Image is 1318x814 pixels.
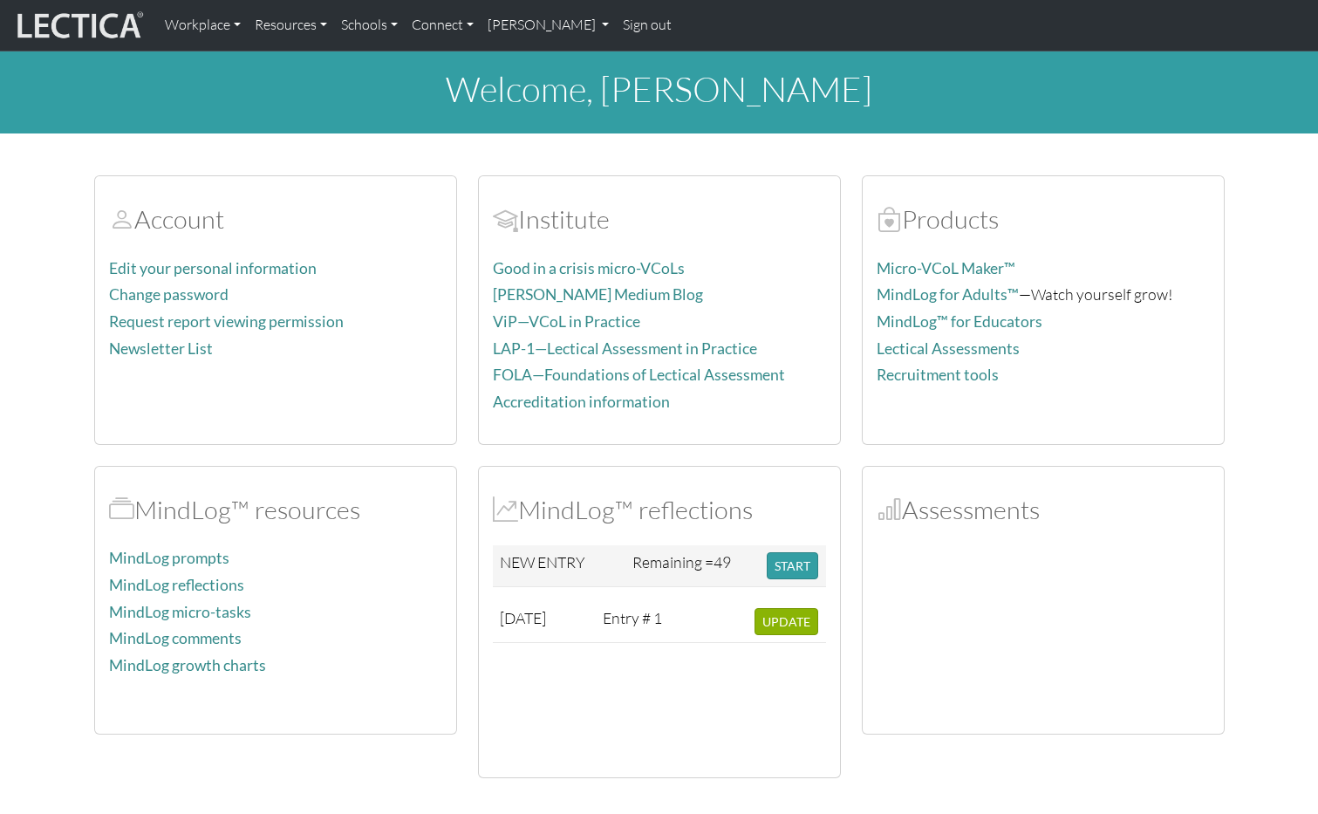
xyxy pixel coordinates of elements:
a: [PERSON_NAME] [481,7,616,44]
a: MindLog growth charts [109,656,266,674]
a: FOLA—Foundations of Lectical Assessment [493,366,785,384]
a: Workplace [158,7,248,44]
a: MindLog™ for Educators [877,312,1042,331]
td: NEW ENTRY [493,545,626,587]
span: Products [877,203,902,235]
span: MindLog [493,494,518,525]
span: Account [109,203,134,235]
td: Entry # 1 [596,601,674,643]
a: MindLog comments [109,629,242,647]
h2: Assessments [877,495,1210,525]
span: Assessments [877,494,902,525]
p: —Watch yourself grow! [877,282,1210,307]
h2: MindLog™ resources [109,495,442,525]
a: Newsletter List [109,339,213,358]
a: [PERSON_NAME] Medium Blog [493,285,703,304]
h2: Institute [493,204,826,235]
a: MindLog micro-tasks [109,603,251,621]
a: Edit your personal information [109,259,317,277]
img: lecticalive [13,9,144,42]
td: Remaining = [625,545,760,587]
a: Good in a crisis micro-VCoLs [493,259,685,277]
a: MindLog for Adults™ [877,285,1019,304]
a: Recruitment tools [877,366,999,384]
span: Account [493,203,518,235]
a: Request report viewing permission [109,312,344,331]
span: MindLog™ resources [109,494,134,525]
button: UPDATE [755,608,818,635]
h2: MindLog™ reflections [493,495,826,525]
h2: Products [877,204,1210,235]
span: 49 [714,552,731,571]
h2: Account [109,204,442,235]
a: LAP-1—Lectical Assessment in Practice [493,339,757,358]
a: ViP—VCoL in Practice [493,312,640,331]
a: MindLog prompts [109,549,229,567]
a: Schools [334,7,405,44]
a: Change password [109,285,229,304]
a: Accreditation information [493,393,670,411]
a: Connect [405,7,481,44]
a: Lectical Assessments [877,339,1020,358]
span: UPDATE [762,614,810,629]
button: START [767,552,818,579]
a: Resources [248,7,334,44]
span: [DATE] [500,608,546,627]
a: MindLog reflections [109,576,244,594]
a: Micro-VCoL Maker™ [877,259,1015,277]
a: Sign out [616,7,679,44]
